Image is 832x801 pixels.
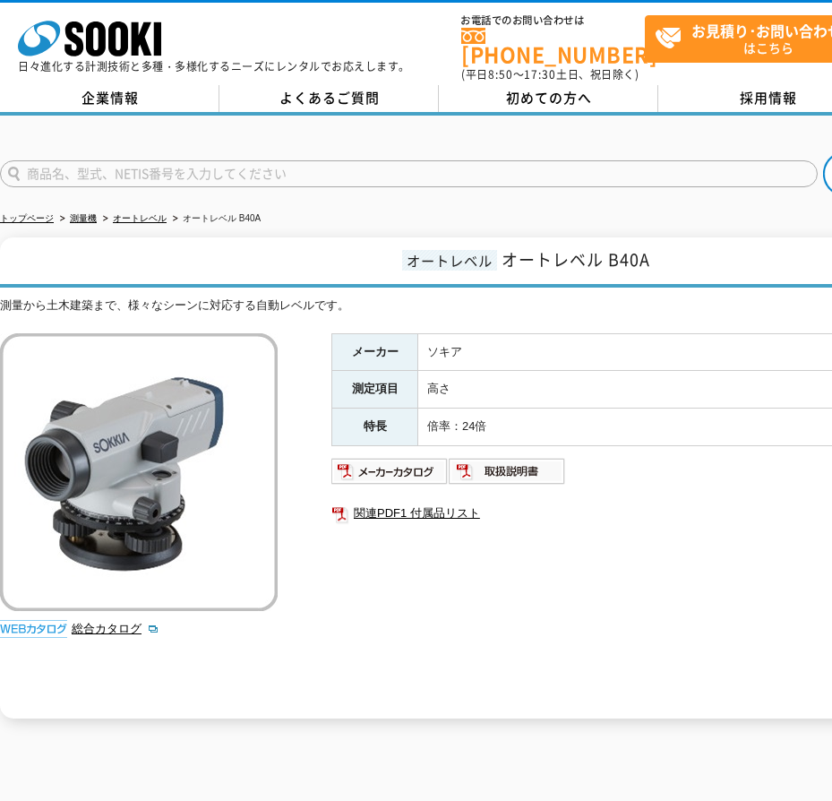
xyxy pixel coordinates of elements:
[169,210,261,228] li: オートレベル B40A
[70,213,97,223] a: 測量機
[332,333,418,371] th: メーカー
[439,85,658,112] a: 初めての方へ
[113,213,167,223] a: オートレベル
[524,66,556,82] span: 17:30
[332,371,418,409] th: 測定項目
[506,88,592,108] span: 初めての方へ
[461,66,639,82] span: (平日 ～ 土日、祝日除く)
[18,61,410,72] p: 日々進化する計測技術と多種・多様化するニーズにレンタルでお応えします。
[488,66,513,82] span: 8:50
[331,457,449,486] img: メーカーカタログ
[461,28,645,65] a: [PHONE_NUMBER]
[331,469,449,482] a: メーカーカタログ
[72,622,159,635] a: 総合カタログ
[219,85,439,112] a: よくあるご質問
[461,15,645,26] span: お電話でのお問い合わせは
[402,250,497,271] span: オートレベル
[332,409,418,446] th: 特長
[449,457,566,486] img: 取扱説明書
[502,247,650,271] span: オートレベル B40A
[449,469,566,482] a: 取扱説明書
